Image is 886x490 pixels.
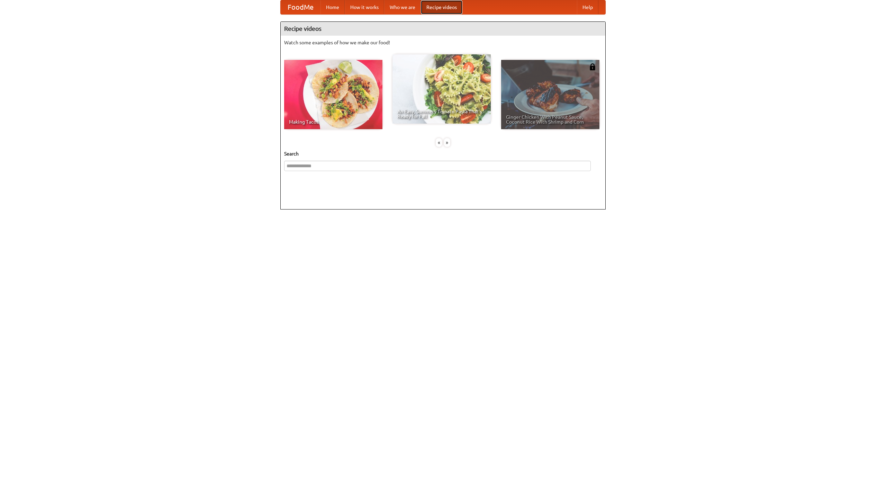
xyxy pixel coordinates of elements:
a: Who we are [384,0,421,14]
h4: Recipe videos [281,22,605,36]
a: Help [577,0,598,14]
p: Watch some examples of how we make our food! [284,39,602,46]
a: Home [320,0,345,14]
img: 483408.png [589,63,596,70]
a: Making Tacos [284,60,382,129]
div: » [444,138,450,147]
a: How it works [345,0,384,14]
a: Recipe videos [421,0,462,14]
a: FoodMe [281,0,320,14]
div: « [436,138,442,147]
span: Making Tacos [289,119,378,124]
span: An Easy, Summery Tomato Pasta That's Ready for Fall [397,109,486,119]
h5: Search [284,150,602,157]
a: An Easy, Summery Tomato Pasta That's Ready for Fall [392,54,491,124]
